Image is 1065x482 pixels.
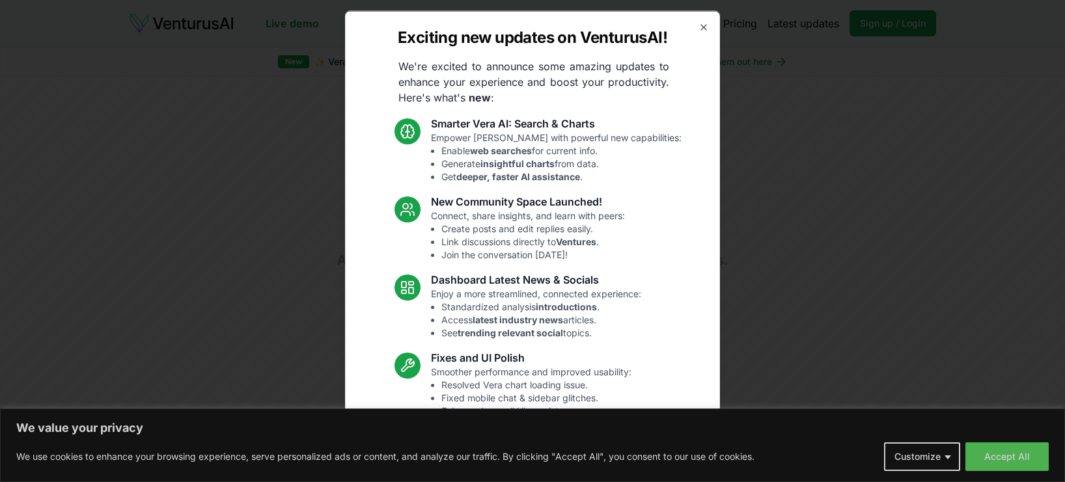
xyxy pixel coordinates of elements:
p: Enjoy a more streamlined, connected experience: [431,287,641,339]
li: Generate from data. [441,157,682,170]
strong: new [469,90,491,103]
h3: New Community Space Launched! [431,193,625,209]
li: Enable for current info. [441,144,682,157]
li: Create posts and edit replies easily. [441,222,625,235]
li: Enhanced overall UI consistency. [441,404,631,417]
li: Fixed mobile chat & sidebar glitches. [441,391,631,404]
h3: Dashboard Latest News & Socials [431,271,641,287]
li: Link discussions directly to . [441,235,625,248]
li: Standardized analysis . [441,300,641,313]
strong: introductions [536,301,597,312]
h2: Exciting new updates on VenturusAI! [398,27,667,47]
p: Smoother performance and improved usability: [431,365,631,417]
li: Join the conversation [DATE]! [441,248,625,261]
strong: web searches [470,144,532,155]
li: Access articles. [441,313,641,326]
li: Resolved Vera chart loading issue. [441,378,631,391]
p: Empower [PERSON_NAME] with powerful new capabilities: [431,131,682,183]
h3: Fixes and UI Polish [431,349,631,365]
h3: Smarter Vera AI: Search & Charts [431,115,682,131]
li: See topics. [441,326,641,339]
p: Connect, share insights, and learn with peers: [431,209,625,261]
strong: deeper, faster AI assistance [456,170,580,181]
strong: trending relevant social [458,327,563,338]
li: Get . [441,170,682,183]
strong: Ventures [556,235,596,247]
p: These updates are designed to make VenturusAI more powerful, intuitive, and user-friendly. Let us... [387,427,678,474]
p: We're excited to announce some amazing updates to enhance your experience and boost your producti... [388,58,680,105]
strong: latest industry news [473,314,563,325]
strong: insightful charts [480,157,555,168]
